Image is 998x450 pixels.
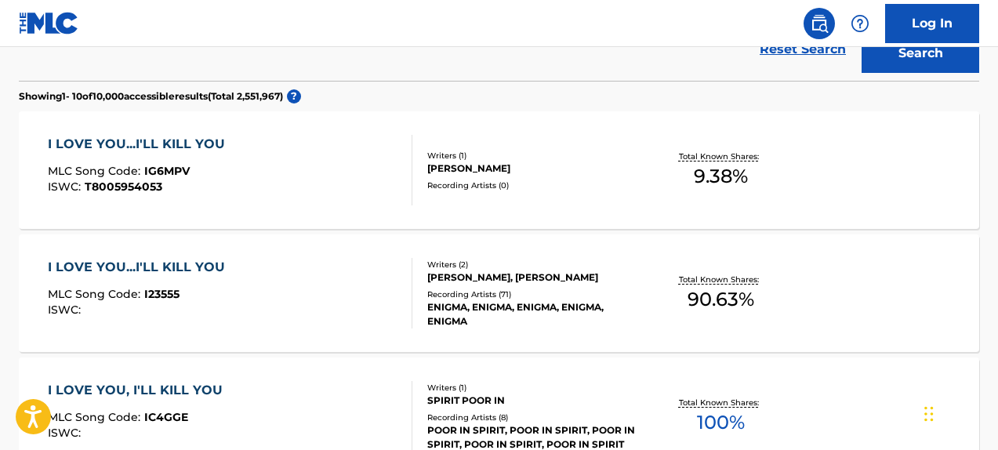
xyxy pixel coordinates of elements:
[144,410,188,424] span: IC4GGE
[694,162,748,191] span: 9.38 %
[85,180,162,194] span: T8005954053
[885,4,979,43] a: Log In
[427,270,641,285] div: [PERSON_NAME], [PERSON_NAME]
[427,412,641,423] div: Recording Artists ( 8 )
[804,8,835,39] a: Public Search
[287,89,301,103] span: ?
[688,285,754,314] span: 90.63 %
[48,180,85,194] span: ISWC :
[427,150,641,161] div: Writers ( 1 )
[427,180,641,191] div: Recording Artists ( 0 )
[19,234,979,352] a: I LOVE YOU...I'LL KILL YOUMLC Song Code:I23555ISWC:Writers (2)[PERSON_NAME], [PERSON_NAME]Recordi...
[851,14,869,33] img: help
[19,111,979,229] a: I LOVE YOU...I'LL KILL YOUMLC Song Code:IG6MPVISWC:T8005954053Writers (1)[PERSON_NAME]Recording A...
[48,303,85,317] span: ISWC :
[752,32,854,67] a: Reset Search
[427,161,641,176] div: [PERSON_NAME]
[924,390,934,437] div: Drag
[427,382,641,394] div: Writers ( 1 )
[48,164,144,178] span: MLC Song Code :
[920,375,998,450] iframe: Chat Widget
[144,164,190,178] span: IG6MPV
[48,381,230,400] div: I LOVE YOU, I'LL KILL YOU
[48,287,144,301] span: MLC Song Code :
[427,394,641,408] div: SPIRIT POOR IN
[144,287,180,301] span: I23555
[427,300,641,328] div: ENIGMA, ENIGMA, ENIGMA, ENIGMA, ENIGMA
[679,151,763,162] p: Total Known Shares:
[48,258,233,277] div: I LOVE YOU...I'LL KILL YOU
[427,259,641,270] div: Writers ( 2 )
[679,397,763,408] p: Total Known Shares:
[19,12,79,34] img: MLC Logo
[679,274,763,285] p: Total Known Shares:
[810,14,829,33] img: search
[697,408,745,437] span: 100 %
[48,135,233,154] div: I LOVE YOU...I'LL KILL YOU
[48,410,144,424] span: MLC Song Code :
[862,34,979,73] button: Search
[48,426,85,440] span: ISWC :
[844,8,876,39] div: Help
[19,89,283,103] p: Showing 1 - 10 of 10,000 accessible results (Total 2,551,967 )
[427,289,641,300] div: Recording Artists ( 71 )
